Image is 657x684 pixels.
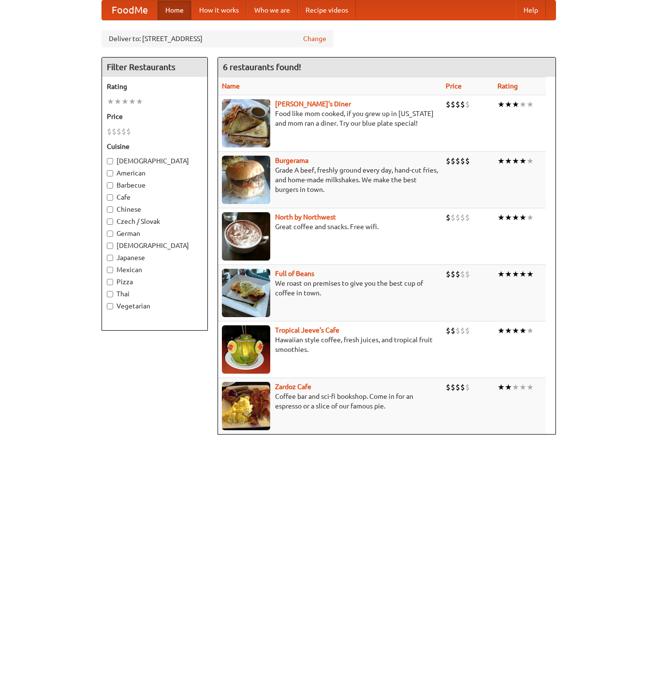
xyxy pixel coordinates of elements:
[275,157,308,164] a: Burgerama
[107,192,203,202] label: Cafe
[446,325,451,336] li: $
[222,212,270,261] img: north.jpg
[275,270,314,277] a: Full of Beans
[446,99,451,110] li: $
[107,180,203,190] label: Barbecue
[519,325,526,336] li: ★
[460,382,465,393] li: $
[107,241,203,250] label: [DEMOGRAPHIC_DATA]
[107,96,114,107] li: ★
[107,158,113,164] input: [DEMOGRAPHIC_DATA]
[222,109,438,128] p: Food like mom cooked, if you grew up in [US_STATE] and mom ran a diner. Try our blue plate special!
[497,82,518,90] a: Rating
[519,382,526,393] li: ★
[121,96,129,107] li: ★
[275,100,351,108] a: [PERSON_NAME]'s Diner
[455,382,460,393] li: $
[107,255,113,261] input: Japanese
[303,34,326,44] a: Change
[107,303,113,309] input: Vegetarian
[107,243,113,249] input: [DEMOGRAPHIC_DATA]
[222,278,438,298] p: We roast on premises to give you the best cup of coffee in town.
[460,269,465,279] li: $
[505,325,512,336] li: ★
[516,0,546,20] a: Help
[107,229,203,238] label: German
[107,289,203,299] label: Thai
[191,0,247,20] a: How it works
[465,325,470,336] li: $
[526,382,534,393] li: ★
[136,96,143,107] li: ★
[158,0,191,20] a: Home
[526,99,534,110] li: ★
[298,0,356,20] a: Recipe videos
[505,212,512,223] li: ★
[505,156,512,166] li: ★
[222,269,270,317] img: beans.jpg
[460,99,465,110] li: $
[222,392,438,411] p: Coffee bar and sci-fi bookshop. Come in for an espresso or a slice of our famous pie.
[497,269,505,279] li: ★
[497,382,505,393] li: ★
[455,99,460,110] li: $
[465,156,470,166] li: $
[512,156,519,166] li: ★
[451,156,455,166] li: $
[455,212,460,223] li: $
[505,382,512,393] li: ★
[505,99,512,110] li: ★
[451,99,455,110] li: $
[247,0,298,20] a: Who we are
[451,269,455,279] li: $
[512,382,519,393] li: ★
[107,112,203,121] h5: Price
[455,269,460,279] li: $
[455,156,460,166] li: $
[129,96,136,107] li: ★
[107,291,113,297] input: Thai
[107,301,203,311] label: Vegetarian
[107,170,113,176] input: American
[107,279,113,285] input: Pizza
[121,126,126,137] li: $
[497,156,505,166] li: ★
[126,126,131,137] li: $
[446,156,451,166] li: $
[451,212,455,223] li: $
[526,325,534,336] li: ★
[114,96,121,107] li: ★
[222,99,270,147] img: sallys.jpg
[107,82,203,91] h5: Rating
[519,99,526,110] li: ★
[107,277,203,287] label: Pizza
[519,269,526,279] li: ★
[117,126,121,137] li: $
[107,265,203,275] label: Mexican
[107,126,112,137] li: $
[107,267,113,273] input: Mexican
[497,99,505,110] li: ★
[446,382,451,393] li: $
[112,126,117,137] li: $
[222,325,270,374] img: jeeves.jpg
[446,269,451,279] li: $
[222,335,438,354] p: Hawaiian style coffee, fresh juices, and tropical fruit smoothies.
[107,253,203,262] label: Japanese
[102,0,158,20] a: FoodMe
[107,218,113,225] input: Czech / Slovak
[526,269,534,279] li: ★
[222,382,270,430] img: zardoz.jpg
[460,156,465,166] li: $
[465,99,470,110] li: $
[107,231,113,237] input: German
[223,62,301,72] ng-pluralize: 6 restaurants found!
[107,156,203,166] label: [DEMOGRAPHIC_DATA]
[222,82,240,90] a: Name
[451,382,455,393] li: $
[460,325,465,336] li: $
[512,99,519,110] li: ★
